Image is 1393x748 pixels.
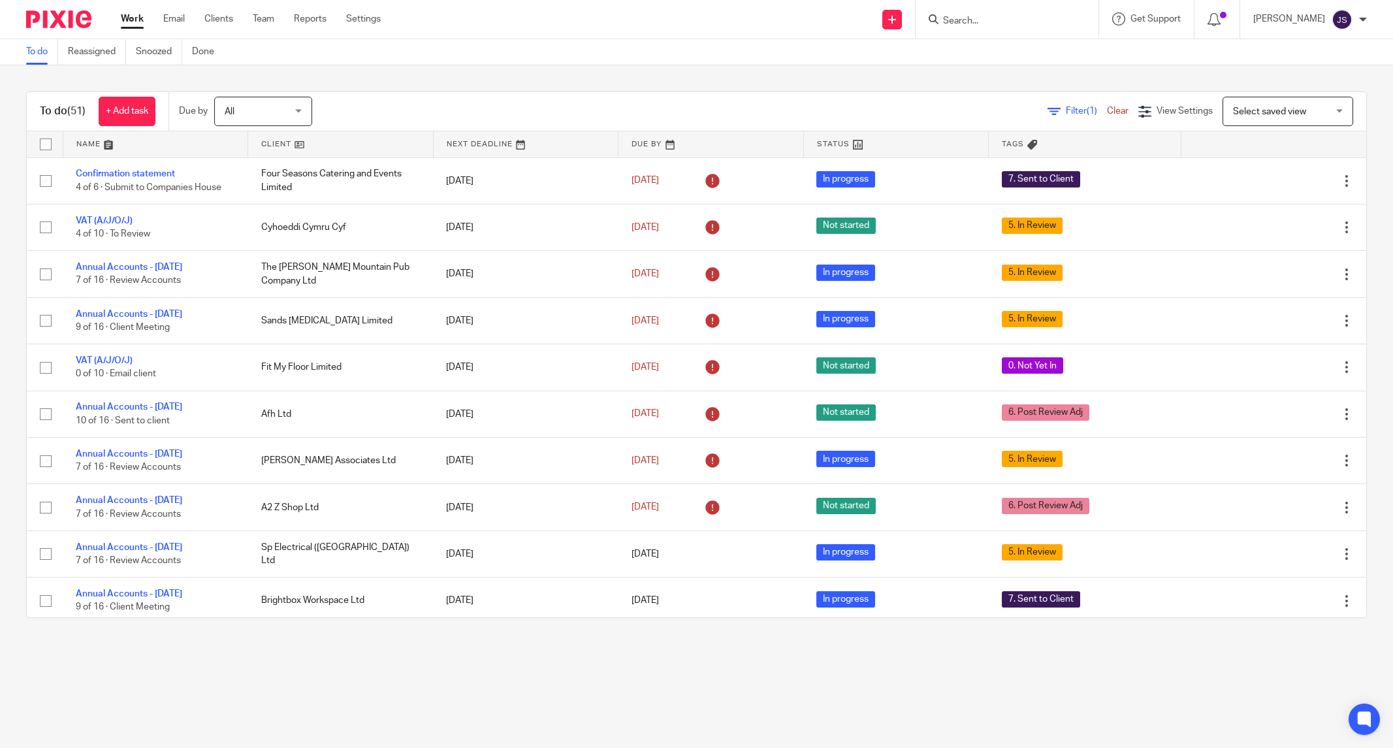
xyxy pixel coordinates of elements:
[1002,404,1089,421] span: 6. Post Review Adj
[179,105,208,118] p: Due by
[76,229,150,238] span: 4 of 10 · To Review
[433,297,618,344] td: [DATE]
[163,12,185,25] a: Email
[1002,171,1080,187] span: 7. Sent to Client
[1002,357,1063,374] span: 0. Not Yet In
[632,456,659,465] span: [DATE]
[248,391,434,437] td: Afh Ltd
[76,276,181,285] span: 7 of 16 · Review Accounts
[816,265,875,281] span: In progress
[26,10,91,28] img: Pixie
[136,39,182,65] a: Snoozed
[76,510,181,519] span: 7 of 16 · Review Accounts
[1002,140,1024,148] span: Tags
[1002,218,1063,234] span: 5. In Review
[76,496,182,505] a: Annual Accounts - [DATE]
[346,12,381,25] a: Settings
[942,16,1059,27] input: Search
[1253,12,1325,25] p: [PERSON_NAME]
[433,438,618,484] td: [DATE]
[248,438,434,484] td: [PERSON_NAME] Associates Ltd
[1157,106,1213,116] span: View Settings
[816,451,875,467] span: In progress
[816,218,876,234] span: Not started
[816,498,876,514] span: Not started
[248,251,434,297] td: The [PERSON_NAME] Mountain Pub Company Ltd
[433,157,618,204] td: [DATE]
[632,223,659,232] span: [DATE]
[253,12,274,25] a: Team
[433,391,618,437] td: [DATE]
[1002,265,1063,281] span: 5. In Review
[1107,106,1129,116] a: Clear
[1332,9,1353,30] img: svg%3E
[248,484,434,530] td: A2 Z Shop Ltd
[1002,498,1089,514] span: 6. Post Review Adj
[816,404,876,421] span: Not started
[76,556,181,565] span: 7 of 16 · Review Accounts
[76,169,175,178] a: Confirmation statement
[76,183,221,192] span: 4 of 6 · Submit to Companies House
[76,370,156,379] span: 0 of 10 · Email client
[76,543,182,552] a: Annual Accounts - [DATE]
[816,591,875,608] span: In progress
[632,363,659,372] span: [DATE]
[192,39,224,65] a: Done
[433,251,618,297] td: [DATE]
[76,216,133,225] a: VAT (A/J/O/J)
[76,402,182,412] a: Annual Accounts - [DATE]
[632,596,659,605] span: [DATE]
[816,171,875,187] span: In progress
[67,106,86,116] span: (51)
[632,549,659,559] span: [DATE]
[632,176,659,186] span: [DATE]
[76,323,170,332] span: 9 of 16 · Client Meeting
[1002,451,1063,467] span: 5. In Review
[225,107,234,116] span: All
[294,12,327,25] a: Reports
[40,105,86,118] h1: To do
[1087,106,1097,116] span: (1)
[433,484,618,530] td: [DATE]
[433,577,618,624] td: [DATE]
[76,416,170,425] span: 10 of 16 · Sent to client
[99,97,155,126] a: + Add task
[204,12,233,25] a: Clients
[816,357,876,374] span: Not started
[632,502,659,512] span: [DATE]
[248,204,434,250] td: Cyhoeddi Cymru Cyf
[1130,14,1181,24] span: Get Support
[433,530,618,577] td: [DATE]
[76,310,182,319] a: Annual Accounts - [DATE]
[76,356,133,365] a: VAT (A/J/O/J)
[248,577,434,624] td: Brightbox Workspace Ltd
[433,344,618,391] td: [DATE]
[26,39,58,65] a: To do
[1233,107,1306,116] span: Select saved view
[1066,106,1107,116] span: Filter
[248,157,434,204] td: Four Seasons Catering and Events Limited
[248,297,434,344] td: Sands [MEDICAL_DATA] Limited
[68,39,126,65] a: Reassigned
[632,269,659,278] span: [DATE]
[1002,591,1080,608] span: 7. Sent to Client
[816,544,875,561] span: In progress
[76,449,182,459] a: Annual Accounts - [DATE]
[76,463,181,472] span: 7 of 16 · Review Accounts
[76,603,170,612] span: 9 of 16 · Client Meeting
[1002,311,1063,327] span: 5. In Review
[816,311,875,327] span: In progress
[632,316,659,325] span: [DATE]
[433,204,618,250] td: [DATE]
[76,589,182,598] a: Annual Accounts - [DATE]
[632,410,659,419] span: [DATE]
[76,263,182,272] a: Annual Accounts - [DATE]
[248,530,434,577] td: Sp Electrical ([GEOGRAPHIC_DATA]) Ltd
[248,344,434,391] td: Fit My Floor Limited
[121,12,144,25] a: Work
[1002,544,1063,561] span: 5. In Review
